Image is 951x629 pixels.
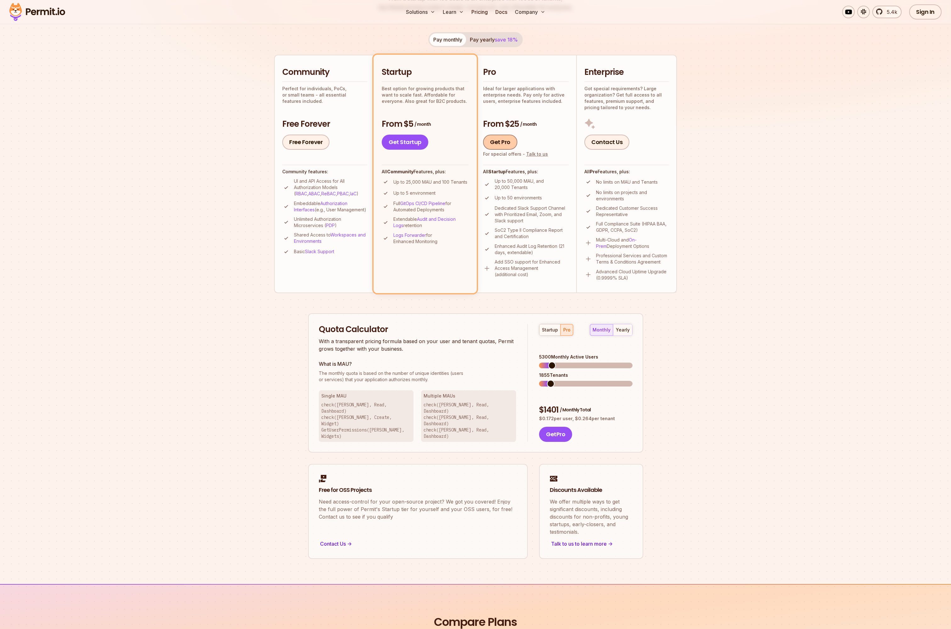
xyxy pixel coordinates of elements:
p: Extendable retention [393,216,469,229]
h3: What is MAU? [319,360,516,368]
a: ReBAC [321,191,336,196]
p: Shared Access to [294,232,367,244]
p: Add SSO support for Enhanced Access Management (additional cost) [495,259,569,278]
div: 1855 Tenants [539,372,632,378]
h3: Free Forever [282,119,367,130]
p: check([PERSON_NAME], Read, Dashboard) check([PERSON_NAME], Create, Widget) GetUserPermissions([PE... [321,402,411,439]
p: or services) that your application authorizes monthly. [319,370,516,383]
span: -> [347,540,352,548]
p: Best option for growing products that want to scale fast. Affordable for everyone. Also great for... [382,86,469,104]
div: Talk to us to learn more [550,539,633,548]
h2: Free for OSS Projects [319,486,517,494]
a: Pricing [469,6,490,18]
strong: Community [387,169,414,174]
a: Get Startup [382,135,428,150]
h3: Single MAU [321,393,411,399]
a: ABAC [308,191,320,196]
a: Authorization Interfaces [294,201,347,212]
div: 5300 Monthly Active Users [539,354,632,360]
a: PDP [326,223,335,228]
a: Get Pro [483,135,517,150]
span: -> [608,540,613,548]
p: Up to 50 environments [495,195,542,201]
p: UI and API Access for All Authorization Models ( , , , , ) [294,178,367,197]
h3: From $25 [483,119,569,130]
p: Dedicated Slack Support Channel with Prioritized Email, Zoom, and Slack support [495,205,569,224]
button: GetPro [539,427,572,442]
p: Dedicated Customer Success Representative [596,205,669,218]
p: With a transparent pricing formula based on your user and tenant quotas, Permit grows together wi... [319,337,516,353]
p: Basic [294,248,334,255]
p: We offer multiple ways to get significant discounts, including discounts for non-profits, young s... [550,498,633,536]
h2: Discounts Available [550,486,633,494]
a: Slack Support [305,249,334,254]
span: The monthly quota is based on the number of unique identities (users [319,370,516,376]
p: Full for Automated Deployments [393,200,469,213]
p: No limits on projects and environments [596,189,669,202]
p: No limits on MAU and Tenants [596,179,658,185]
button: Learn [440,6,466,18]
button: Pay yearlysave 18% [466,33,521,46]
div: Contact Us [319,539,517,548]
a: RBAC [295,191,307,196]
p: Up to 50,000 MAU, and 20,000 Tenants [495,178,569,191]
p: Up to 25,000 MAU and 100 Tenants [393,179,467,185]
a: Logs Forwarder [393,232,426,238]
h2: Enterprise [584,67,669,78]
a: Free for OSS ProjectsNeed access-control for your open-source project? We got you covered! Enjoy ... [308,464,528,559]
span: 5.4k [883,8,897,16]
a: PBAC [337,191,349,196]
a: IaC [350,191,357,196]
p: Professional Services and Custom Terms & Conditions Agreement [596,253,669,265]
p: Need access-control for your open-source project? We got you covered! Enjoy the full power of Per... [319,498,517,520]
div: yearly [616,327,630,333]
h2: Quota Calculator [319,324,516,335]
button: Solutions [403,6,438,18]
strong: Pro [590,169,598,174]
span: / month [520,121,537,127]
h4: All Features, plus: [382,169,469,175]
p: SoC2 Type II Compliance Report and Certification [495,227,569,240]
div: For special offers - [483,151,548,157]
a: GitOps CI/CD Pipeline [400,201,445,206]
h2: Startup [382,67,469,78]
p: Enhanced Audit Log Retention (21 days, extendable) [495,243,569,256]
a: Talk to us [526,151,548,157]
h4: Community features: [282,169,367,175]
a: Audit and Decision Logs [393,216,456,228]
h3: From $5 [382,119,469,130]
div: $ 1401 [539,404,632,416]
p: $ 0.172 per user, $ 0.264 per tenant [539,415,632,422]
p: check([PERSON_NAME], Read, Dashboard) check([PERSON_NAME], Read, Dashboard) check([PERSON_NAME], ... [424,402,514,439]
img: Permit logo [6,1,68,23]
p: Full Compliance Suite (HIPAA BAA, GDPR, CCPA, SoC2) [596,221,669,233]
p: Multi-Cloud and Deployment Options [596,237,669,249]
h4: All Features, plus: [483,169,569,175]
a: Docs [493,6,510,18]
a: On-Prem [596,237,637,249]
p: Got special requirements? Large organization? Get full access to all features, premium support, a... [584,86,669,111]
a: Contact Us [584,135,629,150]
span: save 18% [495,36,518,43]
h3: Multiple MAUs [424,393,514,399]
p: Perfect for individuals, PoCs, or small teams - all essential features included. [282,86,367,104]
p: Up to 5 environment [393,190,436,196]
strong: Startup [488,169,506,174]
a: Discounts AvailableWe offer multiple ways to get significant discounts, including discounts for n... [539,464,643,559]
a: Sign In [909,4,942,19]
h2: Pro [483,67,569,78]
p: Unlimited Authorization Microservices ( ) [294,216,367,229]
a: Free Forever [282,135,329,150]
a: 5.4k [872,6,902,18]
span: / Monthly Total [560,407,591,413]
h4: All Features, plus: [584,169,669,175]
div: startup [542,327,558,333]
span: / month [414,121,431,127]
h2: Community [282,67,367,78]
button: Company [512,6,548,18]
p: for Enhanced Monitoring [393,232,469,245]
p: Ideal for larger applications with enterprise needs. Pay only for active users, enterprise featur... [483,86,569,104]
p: Advanced Cloud Uptime Upgrade (0.9999% SLA) [596,269,669,281]
p: Embeddable (e.g., User Management) [294,200,367,213]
